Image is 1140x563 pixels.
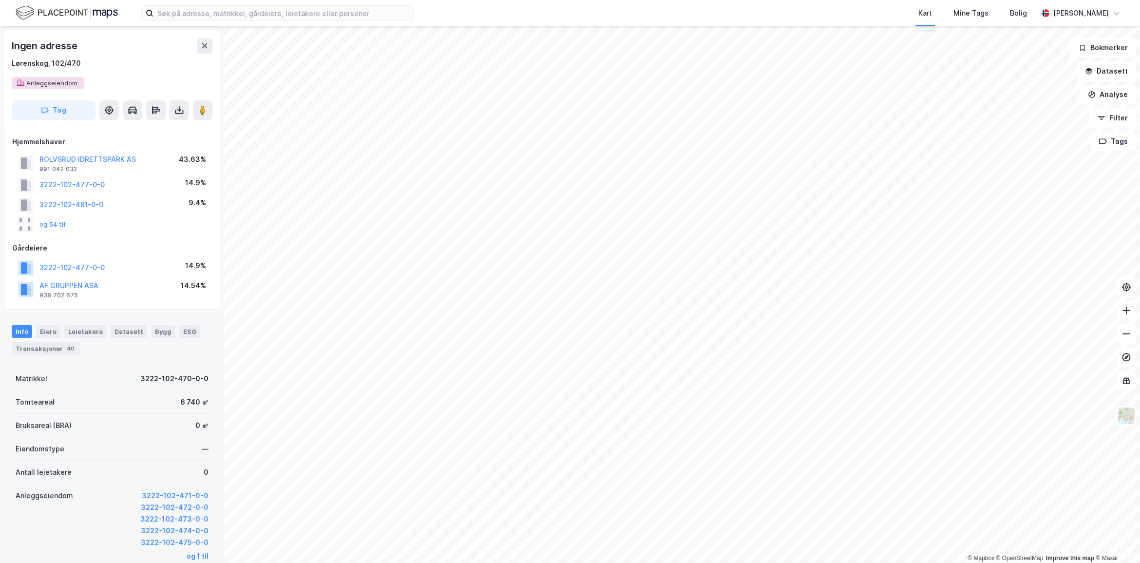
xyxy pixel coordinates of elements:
button: Filter [1089,108,1136,128]
div: Eiere [36,325,60,338]
div: 40 [65,344,76,353]
button: og 1 til [187,550,209,562]
div: Kontrollprogram for chat [1091,516,1140,563]
button: Datasett [1077,61,1136,81]
div: Kart [918,7,932,19]
div: Ingen adresse [12,38,79,54]
div: Bygg [151,325,175,338]
button: 3222-102-475-0-0 [141,537,209,548]
a: Improve this map [1046,555,1094,562]
button: Analyse [1080,85,1136,104]
div: Gårdeiere [12,242,212,254]
div: Matrikkel [16,373,47,385]
div: 3222-102-470-0-0 [140,373,209,385]
div: 14.9% [185,260,206,272]
div: Transaksjoner [12,342,80,355]
div: ESG [179,325,200,338]
div: 6 740 ㎡ [180,396,209,408]
button: Tags [1091,132,1136,151]
div: Info [12,325,32,338]
div: 43.63% [179,154,206,165]
a: Mapbox [968,555,994,562]
div: Tomteareal [16,396,55,408]
div: Bolig [1010,7,1027,19]
input: Søk på adresse, matrikkel, gårdeiere, leietakere eller personer [153,6,414,20]
div: Mine Tags [953,7,988,19]
button: 3222-102-474-0-0 [141,525,209,537]
div: — [202,443,209,455]
img: Z [1117,407,1136,425]
button: Bokmerker [1070,38,1136,58]
div: Lørenskog, 102/470 [12,58,81,69]
div: 9.4% [189,197,206,209]
img: logo.f888ab2527a4732fd821a326f86c7f29.svg [16,4,118,21]
button: 3222-102-473-0-0 [140,513,209,525]
div: Bruksareal (BRA) [16,420,72,431]
div: 14.9% [185,177,206,189]
div: Leietakere [64,325,107,338]
div: 0 ㎡ [195,420,209,431]
div: Eiendomstype [16,443,64,455]
iframe: Chat Widget [1091,516,1140,563]
button: Tag [12,100,95,120]
div: 938 702 675 [39,291,78,299]
button: 3222-102-471-0-0 [142,490,209,502]
button: 3222-102-472-0-0 [141,502,209,513]
div: Datasett [111,325,147,338]
div: [PERSON_NAME] [1053,7,1109,19]
div: Antall leietakere [16,466,72,478]
div: Hjemmelshaver [12,136,212,148]
div: 14.54% [181,280,206,291]
div: 991 042 032 [39,165,77,173]
div: Anleggseiendom [16,490,73,502]
div: 0 [204,466,209,478]
a: OpenStreetMap [996,555,1044,562]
